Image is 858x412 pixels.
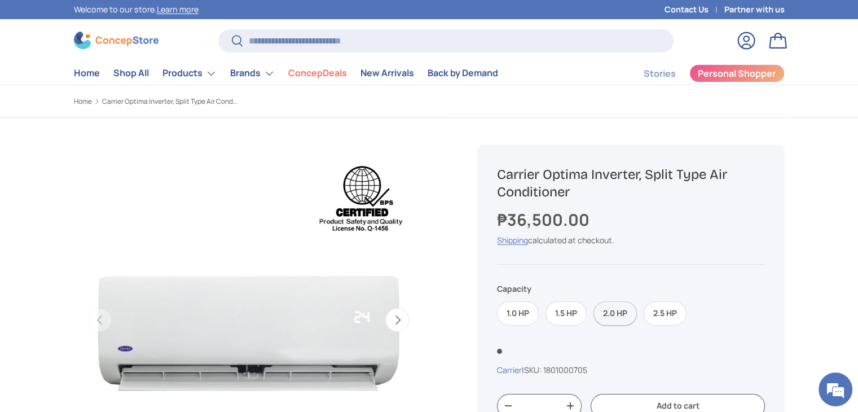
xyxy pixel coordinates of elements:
[497,208,592,231] strong: ₱36,500.00
[74,32,159,49] img: ConcepStore
[522,365,587,375] span: |
[74,62,498,85] nav: Primary
[113,62,149,84] a: Shop All
[698,69,776,78] span: Personal Shopper
[157,4,199,15] a: Learn more
[497,234,764,246] div: calculated at checkout.
[360,62,414,84] a: New Arrivals
[497,166,764,201] h1: Carrier Optima Inverter, Split Type Air Conditioner
[428,62,498,84] a: Back by Demand
[497,365,522,375] a: Carrier
[288,62,347,84] a: ConcepDeals
[74,97,451,107] nav: Breadcrumbs
[665,3,724,16] a: Contact Us
[223,62,281,85] summary: Brands
[74,98,92,105] a: Home
[689,64,785,82] a: Personal Shopper
[724,3,785,16] a: Partner with us
[74,3,199,16] p: Welcome to our store.
[102,98,237,105] a: Carrier Optima Inverter, Split Type Air Conditioner
[543,365,587,375] span: 1801000705
[497,283,531,295] legend: Capacity
[524,365,542,375] span: SKU:
[156,62,223,85] summary: Products
[497,235,528,246] a: Shipping
[644,63,676,85] a: Stories
[617,62,785,85] nav: Secondary
[74,62,100,84] a: Home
